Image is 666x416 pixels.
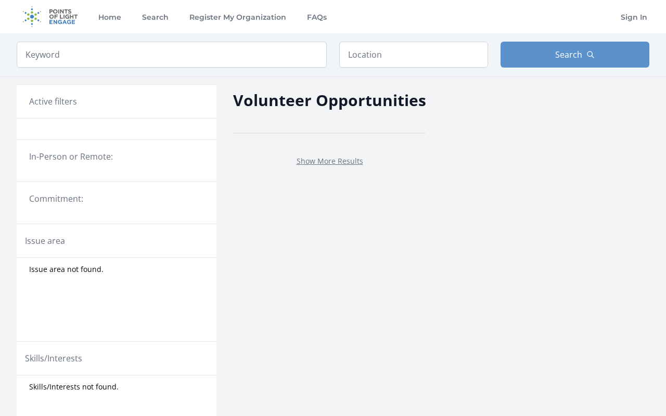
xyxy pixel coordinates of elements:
input: Location [339,42,488,68]
span: Search [555,48,582,61]
legend: Commitment: [29,192,204,205]
button: Search [501,42,649,68]
legend: Issue area [25,235,65,247]
input: Keyword [17,42,327,68]
h3: Active filters [29,95,77,108]
legend: Skills/Interests [25,352,82,365]
a: Show More Results [297,156,363,166]
span: Skills/Interests not found. [29,382,119,392]
span: Issue area not found. [29,264,104,275]
legend: In-Person or Remote: [29,150,204,163]
h2: Volunteer Opportunities [233,88,426,112]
